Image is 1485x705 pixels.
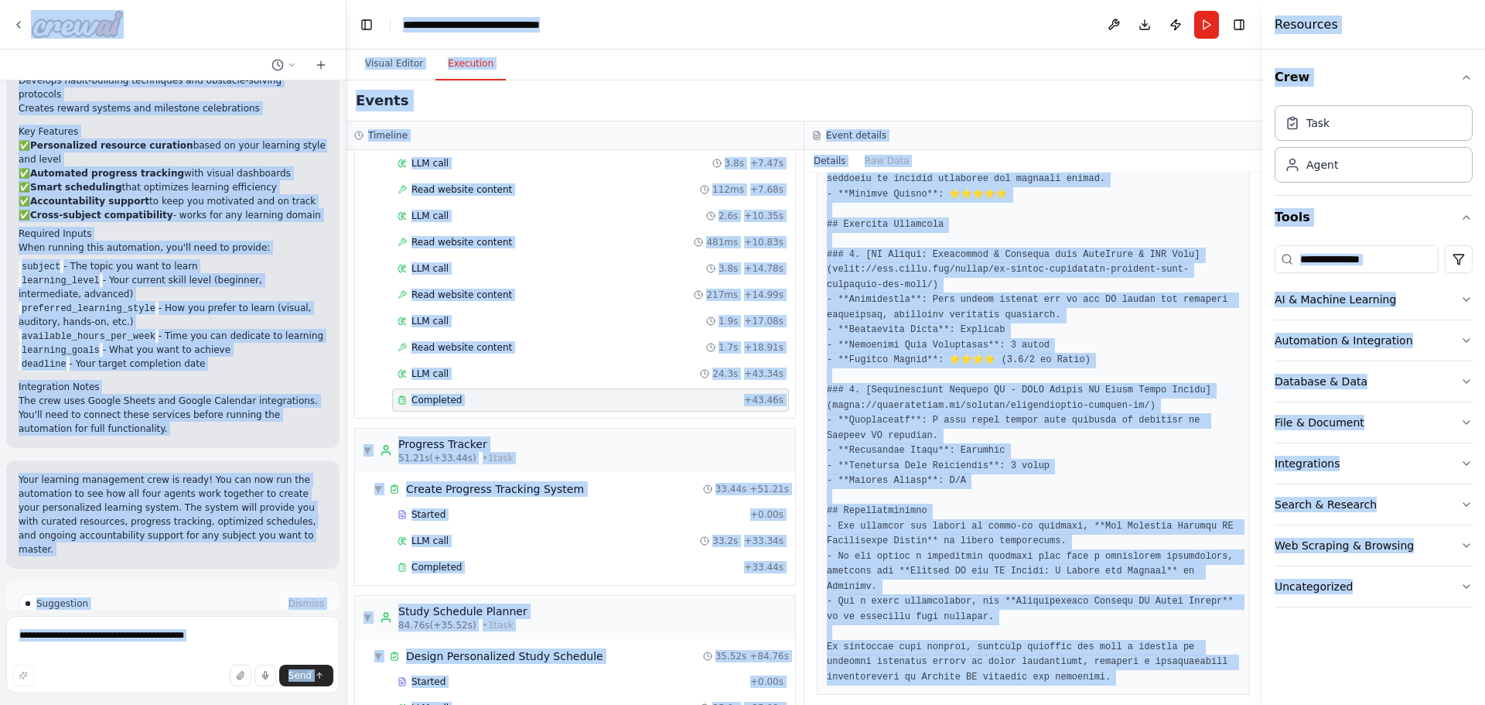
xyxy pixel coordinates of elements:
span: + 7.47s [750,157,783,169]
p: ✅ based on your learning style and level ✅ with visual dashboards ✅ that optimizes learning effic... [19,139,327,222]
code: deadline [19,358,70,371]
span: 24.3s [712,368,738,380]
button: Automation & Integration [1275,320,1473,361]
button: Send [279,665,333,686]
h3: Event details [826,129,886,142]
div: Study Schedule Planner [398,604,527,619]
span: 2.6s [719,210,738,222]
span: 51.21s (+33.44s) [398,452,476,464]
strong: Smart scheduling [30,182,122,193]
span: Suggestion [36,597,88,610]
h4: Resources [1275,15,1338,34]
button: Dismiss [285,596,327,611]
button: Click to speak your automation idea [254,665,276,686]
button: Integrations [1275,443,1473,484]
div: Agent [1306,157,1338,173]
code: preferred_learning_style [19,302,159,316]
span: + 33.44s [744,561,783,573]
div: Progress Tracker [398,436,514,452]
span: LLM call [411,262,449,275]
li: - The topic you want to learn [19,259,327,273]
span: Started [411,676,445,688]
h2: Integration Notes [19,380,327,394]
span: Send [288,669,312,682]
span: 1.7s [719,341,738,354]
button: Crew [1275,56,1473,99]
button: Visual Editor [353,48,435,80]
span: LLM call [411,157,449,169]
span: 35.52s [715,650,747,662]
span: + 51.21s [749,483,789,495]
nav: breadcrumb [403,17,577,33]
strong: Automated progress tracking [30,168,184,179]
span: + 10.83s [744,236,783,248]
li: - What you want to achieve [19,343,327,357]
button: Uncategorized [1275,566,1473,607]
button: Upload files [230,665,251,686]
li: - How you prefer to learn (visual, auditory, hands-on, etc.) [19,301,327,329]
div: Integrations [1275,456,1340,471]
span: Read website content [411,183,512,196]
button: AI & Machine Learning [1275,279,1473,320]
span: Completed [411,561,462,573]
span: • 1 task [483,619,514,631]
div: Task [1306,115,1330,131]
span: + 0.00s [750,676,783,688]
li: Creates reward systems and milestone celebrations [19,101,327,115]
span: + 43.46s [744,394,783,406]
span: + 33.34s [744,535,783,547]
span: • 1 task [483,452,514,464]
button: Tools [1275,196,1473,239]
button: File & Document [1275,402,1473,443]
li: - Your target completion date [19,357,327,371]
button: Hide right sidebar [1228,14,1250,36]
div: AI & Machine Learning [1275,292,1396,307]
li: - Time you can dedicate to learning [19,329,327,343]
div: File & Document [1275,415,1364,430]
li: - Your current skill level (beginner, intermediate, advanced) [19,273,327,301]
h2: Events [356,90,408,111]
span: Started [411,508,445,521]
span: + 0.00s [750,508,783,521]
button: Switch to previous chat [265,56,302,74]
span: 481ms [706,236,738,248]
span: + 18.91s [744,341,783,354]
code: available_hours_per_week [19,330,159,344]
span: 3.8s [719,262,738,275]
button: Details [804,150,855,172]
button: Search & Research [1275,484,1473,525]
span: 84.76s (+35.52s) [398,619,476,631]
span: + 7.68s [750,183,783,196]
span: 3.8s [725,157,744,169]
span: Read website content [411,236,512,248]
span: + 84.76s [749,650,789,662]
span: + 14.78s [744,262,783,275]
span: LLM call [411,535,449,547]
div: Web Scraping & Browsing [1275,538,1414,553]
span: LLM call [411,210,449,222]
span: 112ms [712,183,744,196]
span: 1.9s [719,315,738,327]
div: Uncategorized [1275,579,1353,594]
span: ▼ [374,483,383,495]
code: subject [19,260,63,274]
button: Execution [435,48,506,80]
button: Raw Data [855,150,919,172]
span: + 14.99s [744,289,783,301]
button: Web Scraping & Browsing [1275,525,1473,566]
button: Start a new chat [309,56,333,74]
div: Crew [1275,99,1473,195]
button: Hide left sidebar [356,14,377,36]
div: Tools [1275,239,1473,620]
span: ▼ [374,650,383,662]
span: + 10.35s [744,210,783,222]
span: Read website content [411,341,512,354]
span: Design Personalized Study Schedule [406,649,603,664]
code: learning_level [19,274,103,288]
span: 33.2s [712,535,738,547]
span: LLM call [411,368,449,380]
span: ▼ [363,611,372,624]
span: + 17.08s [744,315,783,327]
span: + 43.34s [744,368,783,380]
h2: Required Inputs [19,227,327,241]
